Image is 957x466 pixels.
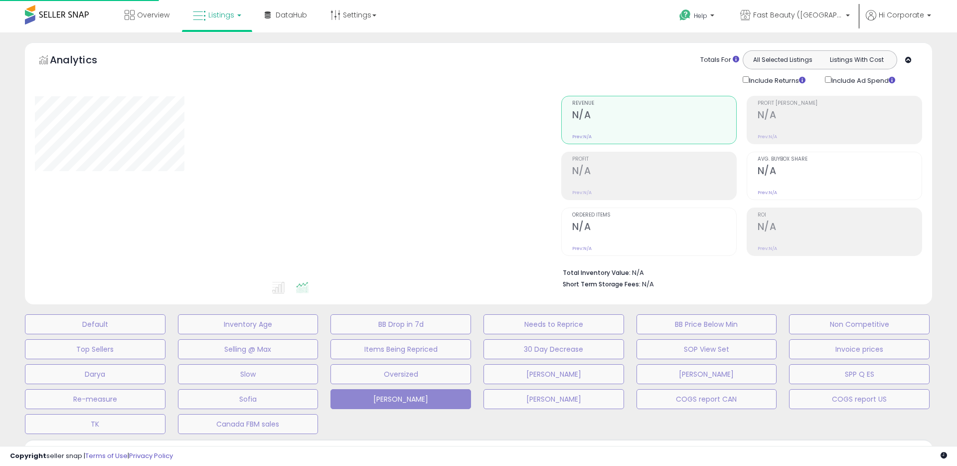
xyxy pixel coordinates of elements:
span: Overview [137,10,169,20]
button: All Selected Listings [746,53,820,66]
button: Sofia [178,389,319,409]
button: COGS report CAN [637,389,777,409]
button: SOP View Set [637,339,777,359]
i: Get Help [679,9,691,21]
button: Canada FBM sales [178,414,319,434]
small: Prev: N/A [758,190,777,196]
small: Prev: N/A [572,245,592,251]
button: TK [25,414,165,434]
span: Hi Corporate [879,10,924,20]
small: Prev: N/A [758,134,777,140]
div: seller snap | | [10,452,173,461]
button: Top Sellers [25,339,165,359]
div: Totals For [700,55,739,65]
li: N/A [563,266,915,278]
button: Selling @ Max [178,339,319,359]
span: N/A [642,279,654,289]
h2: N/A [758,165,922,179]
button: Non Competitive [789,314,930,334]
button: 30 Day Decrease [483,339,624,359]
span: Ordered Items [572,213,736,218]
small: Prev: N/A [758,245,777,251]
button: Oversized [330,364,471,384]
button: Default [25,314,165,334]
a: Help [671,1,724,32]
strong: Copyright [10,451,46,461]
h2: N/A [572,109,736,123]
button: Darya [25,364,165,384]
button: [PERSON_NAME] [483,364,624,384]
span: Profit [PERSON_NAME] [758,101,922,106]
span: Listings [208,10,234,20]
small: Prev: N/A [572,190,592,196]
button: Slow [178,364,319,384]
small: Prev: N/A [572,134,592,140]
span: Help [694,11,707,20]
button: [PERSON_NAME] [637,364,777,384]
span: Fast Beauty ([GEOGRAPHIC_DATA]) [753,10,843,20]
a: Hi Corporate [866,10,931,32]
button: Re-measure [25,389,165,409]
span: Revenue [572,101,736,106]
button: Invoice prices [789,339,930,359]
h2: N/A [758,221,922,234]
b: Short Term Storage Fees: [563,280,640,288]
span: Avg. Buybox Share [758,157,922,162]
h2: N/A [758,109,922,123]
h5: Analytics [50,53,117,69]
button: Inventory Age [178,314,319,334]
button: BB Drop in 7d [330,314,471,334]
span: ROI [758,213,922,218]
button: BB Price Below Min [637,314,777,334]
button: Needs to Reprice [483,314,624,334]
button: COGS report US [789,389,930,409]
button: [PERSON_NAME] [330,389,471,409]
button: SPP Q ES [789,364,930,384]
span: Profit [572,157,736,162]
div: Include Ad Spend [817,74,911,86]
button: [PERSON_NAME] [483,389,624,409]
button: Items Being Repriced [330,339,471,359]
button: Listings With Cost [819,53,894,66]
h2: N/A [572,221,736,234]
span: DataHub [276,10,307,20]
div: Include Returns [735,74,817,86]
h2: N/A [572,165,736,179]
b: Total Inventory Value: [563,268,631,277]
